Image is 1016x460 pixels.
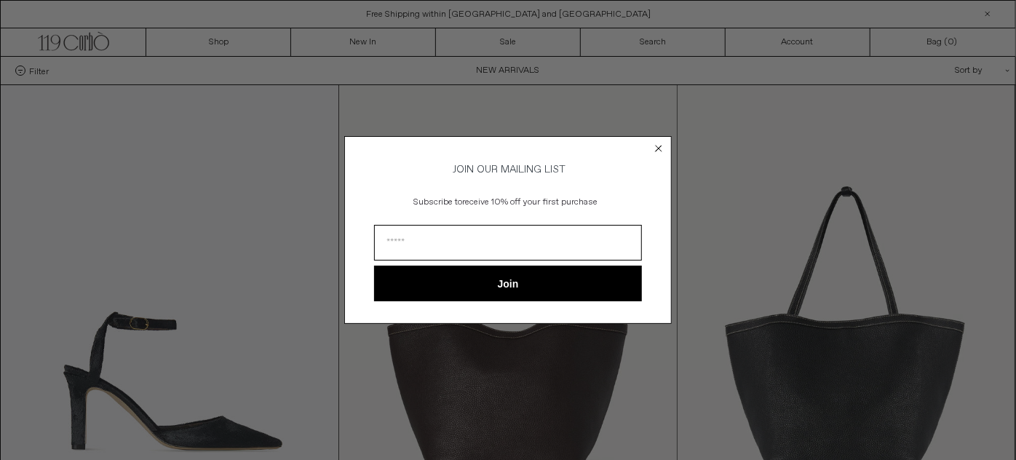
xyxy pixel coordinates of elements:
[414,197,463,208] span: Subscribe to
[463,197,598,208] span: receive 10% off your first purchase
[374,225,642,261] input: Email
[651,141,666,156] button: Close dialog
[451,163,565,176] span: JOIN OUR MAILING LIST
[374,266,642,301] button: Join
